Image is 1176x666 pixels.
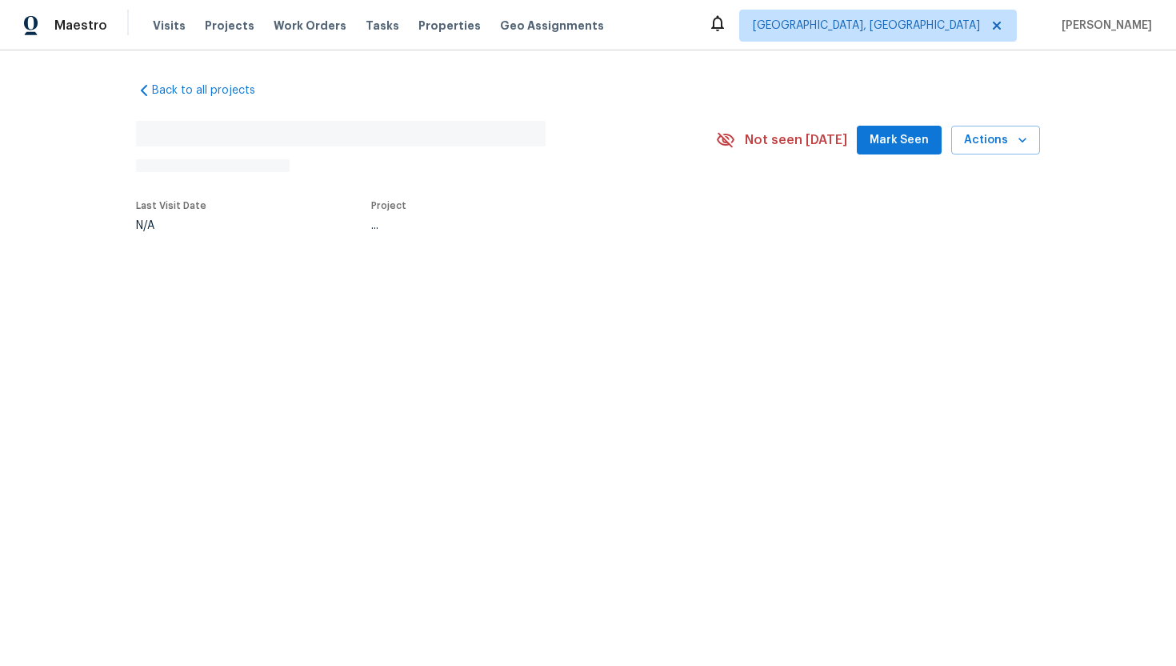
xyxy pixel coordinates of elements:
span: Project [371,201,406,211]
span: Not seen [DATE] [745,132,847,148]
div: N/A [136,220,206,231]
span: [PERSON_NAME] [1055,18,1152,34]
div: ... [371,220,678,231]
span: Visits [153,18,186,34]
span: Last Visit Date [136,201,206,211]
a: Back to all projects [136,82,290,98]
span: Projects [205,18,254,34]
span: [GEOGRAPHIC_DATA], [GEOGRAPHIC_DATA] [753,18,980,34]
span: Maestro [54,18,107,34]
button: Mark Seen [857,126,942,155]
button: Actions [951,126,1040,155]
span: Tasks [366,20,399,31]
span: Geo Assignments [500,18,604,34]
span: Work Orders [274,18,346,34]
span: Mark Seen [870,130,929,150]
span: Properties [418,18,481,34]
span: Actions [964,130,1027,150]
